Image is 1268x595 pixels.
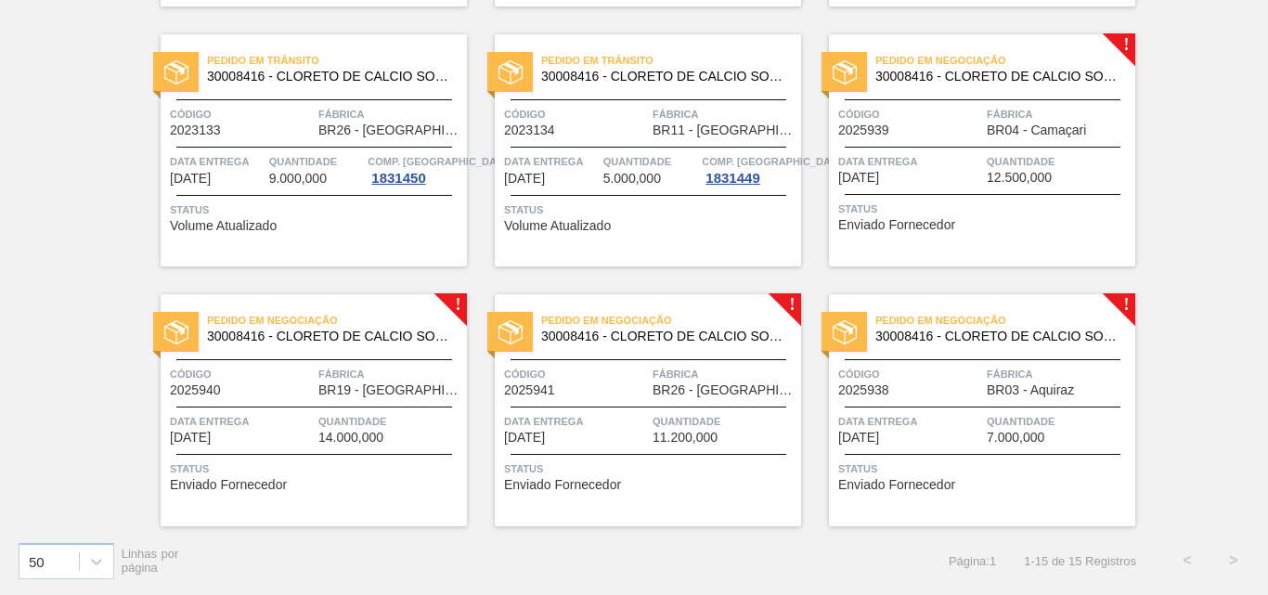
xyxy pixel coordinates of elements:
span: 2025941 [504,383,555,397]
span: Quantidade [987,152,1131,171]
span: Fábrica [987,105,1131,123]
span: 7.000,000 [987,431,1044,445]
span: Fábrica [318,105,462,123]
span: Status [170,200,462,219]
span: 12.500,000 [987,171,1052,185]
span: BR26 - Uberlândia [318,123,462,137]
span: Data entrega [170,412,314,431]
span: Pedido em Trânsito [207,51,467,70]
span: Código [170,105,314,123]
span: Status [838,459,1131,478]
span: 30008416 - CLORETO DE CALCIO SOLUCAO 40% [207,330,452,343]
span: Fábrica [318,365,462,383]
span: 11.200,000 [653,431,718,445]
span: Quantidade [603,152,698,171]
span: BR03 - Aquiraz [987,383,1074,397]
span: Status [170,459,462,478]
a: !statusPedido em Negociação30008416 - CLORETO DE CALCIO SOLUCAO 40%Código2025940FábricaBR19 - [GE... [133,294,467,526]
span: Data entrega [838,412,982,431]
a: !statusPedido em Negociação30008416 - CLORETO DE CALCIO SOLUCAO 40%Código2025941FábricaBR26 - [GE... [467,294,801,526]
span: Comp. Carga [368,152,511,171]
span: Página : 1 [949,554,996,568]
span: Data entrega [170,152,265,171]
span: Status [504,459,796,478]
img: status [833,320,857,344]
span: 2023133 [170,123,221,137]
img: status [833,60,857,84]
span: 19/09/2025 [838,171,879,185]
span: 25/09/2025 [504,431,545,445]
span: Enviado Fornecedor [838,218,955,232]
span: 30008416 - CLORETO DE CALCIO SOLUCAO 40% [875,70,1120,84]
span: BR11 - São Luís [653,123,796,137]
span: 2025939 [838,123,889,137]
span: Código [504,365,648,383]
span: Data entrega [838,152,982,171]
span: Enviado Fornecedor [504,478,621,492]
span: Fábrica [987,365,1131,383]
img: status [498,320,523,344]
span: Comp. Carga [702,152,846,171]
span: Pedido em Trânsito [541,51,801,70]
span: 29/09/2025 [838,431,879,445]
span: 2023134 [504,123,555,137]
span: Volume Atualizado [170,219,277,233]
a: !statusPedido em Negociação30008416 - CLORETO DE CALCIO SOLUCAO 40%Código2025939FábricaBR04 - Cam... [801,34,1135,266]
span: 30008416 - CLORETO DE CALCIO SOLUCAO 40% [875,330,1120,343]
span: Quantidade [318,412,462,431]
span: Quantidade [653,412,796,431]
img: status [498,60,523,84]
span: Código [838,365,982,383]
span: BR26 - Uberlândia [653,383,796,397]
a: Comp. [GEOGRAPHIC_DATA]1831450 [368,152,462,186]
a: statusPedido em Trânsito30008416 - CLORETO DE CALCIO SOLUCAO 40%Código2023133FábricaBR26 - [GEOGR... [133,34,467,266]
span: Linhas por página [122,547,179,575]
a: Comp. [GEOGRAPHIC_DATA]1831449 [702,152,796,186]
span: Enviado Fornecedor [838,478,955,492]
span: Status [504,200,796,219]
span: Data entrega [504,152,599,171]
img: status [164,60,188,84]
span: Quantidade [269,152,364,171]
a: statusPedido em Trânsito30008416 - CLORETO DE CALCIO SOLUCAO 40%Código2023134FábricaBR11 - [GEOGR... [467,34,801,266]
span: Pedido em Negociação [207,311,467,330]
span: 9.000,000 [269,172,327,186]
div: 1831449 [702,171,763,186]
span: 1 - 15 de 15 Registros [1024,554,1136,568]
span: Pedido em Negociação [875,311,1135,330]
img: status [164,320,188,344]
span: 30008416 - CLORETO DE CALCIO SOLUCAO 40% [207,70,452,84]
span: Fábrica [653,105,796,123]
span: Código [504,105,648,123]
span: BR19 - Nova Rio [318,383,462,397]
span: 2025940 [170,383,221,397]
span: Pedido em Negociação [875,51,1135,70]
span: Código [838,105,982,123]
button: < [1164,537,1210,584]
span: Código [170,365,314,383]
span: BR04 - Camaçari [987,123,1086,137]
span: 30008416 - CLORETO DE CALCIO SOLUCAO 40% [541,70,786,84]
span: Status [838,200,1131,218]
span: 16/09/2025 [504,172,545,186]
span: Enviado Fornecedor [170,478,287,492]
span: Quantidade [987,412,1131,431]
span: 19/09/2025 [170,431,211,445]
span: 30008416 - CLORETO DE CALCIO SOLUCAO 40% [541,330,786,343]
div: 1831450 [368,171,429,186]
span: 15/09/2025 [170,172,211,186]
span: 5.000,000 [603,172,661,186]
span: Data entrega [504,412,648,431]
div: 50 [29,553,45,569]
span: Volume Atualizado [504,219,611,233]
span: 14.000,000 [318,431,383,445]
span: Fábrica [653,365,796,383]
button: > [1210,537,1257,584]
a: !statusPedido em Negociação30008416 - CLORETO DE CALCIO SOLUCAO 40%Código2025938FábricaBR03 - Aqu... [801,294,1135,526]
span: Pedido em Negociação [541,311,801,330]
span: 2025938 [838,383,889,397]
